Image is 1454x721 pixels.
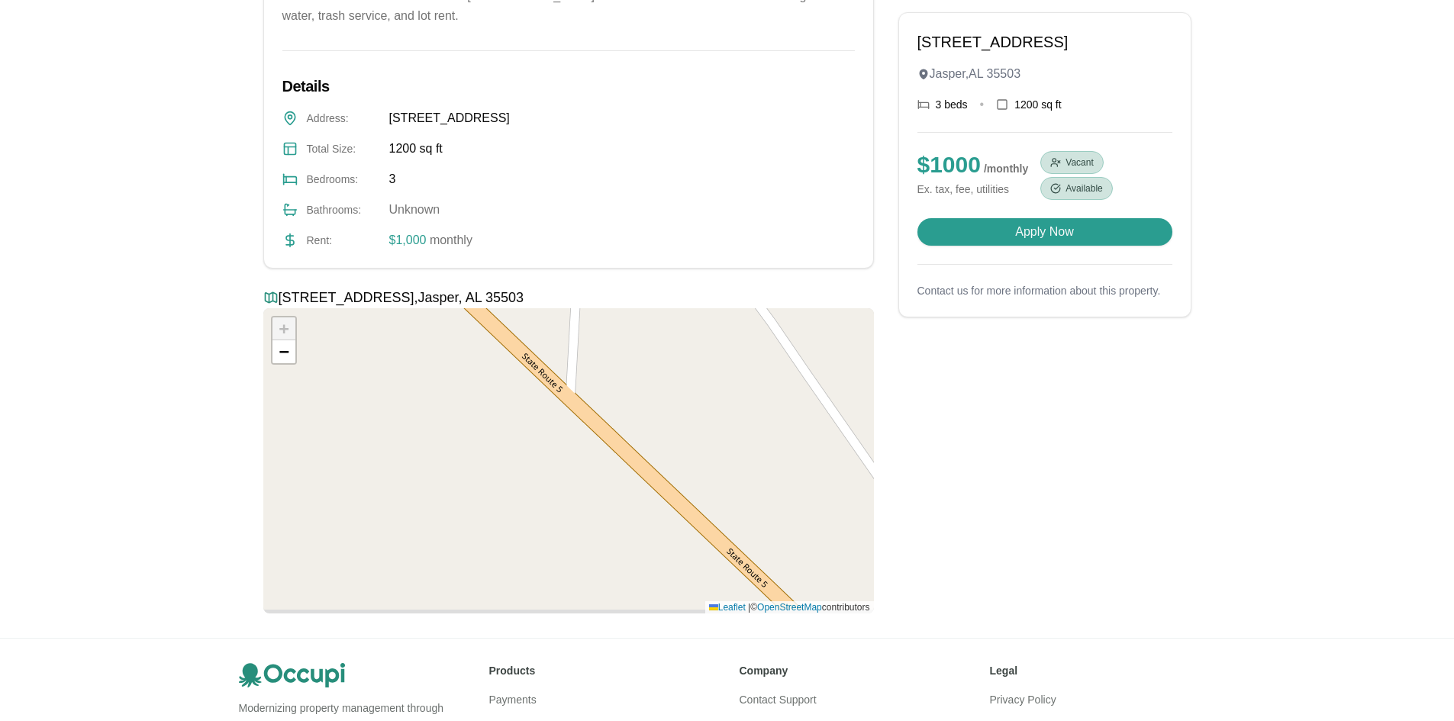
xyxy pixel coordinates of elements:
[990,663,1216,678] h3: Legal
[307,233,380,248] span: Rent :
[936,97,968,112] span: 3 beds
[917,31,1172,53] h1: [STREET_ADDRESS]
[389,201,440,219] span: Unknown
[389,109,510,127] span: [STREET_ADDRESS]
[709,602,746,613] a: Leaflet
[740,694,817,706] a: Contact Support
[307,111,380,126] span: Address :
[272,340,295,363] a: Zoom out
[279,342,289,361] span: −
[930,65,1021,83] span: Jasper , AL 35503
[489,663,715,678] h3: Products
[1014,97,1062,112] span: 1200 sq ft
[272,317,295,340] a: Zoom in
[757,602,822,613] a: OpenStreetMap
[389,140,443,158] span: 1200 sq ft
[489,694,537,706] a: Payments
[740,663,966,678] h3: Company
[917,283,1172,298] p: Contact us for more information about this property.
[263,287,874,308] h3: [STREET_ADDRESS] , Jasper , AL 35503
[282,76,855,97] h2: Details
[1066,182,1102,195] span: Available
[307,141,380,156] span: Total Size :
[917,151,1029,179] p: $ 1000
[917,182,1029,197] small: Ex. tax, fee, utilities
[426,233,472,246] span: monthly
[984,163,1028,175] span: / monthly
[748,602,750,613] span: |
[990,694,1056,706] a: Privacy Policy
[307,202,380,217] span: Bathrooms :
[389,170,396,188] span: 3
[705,601,874,614] div: © contributors
[389,233,427,246] span: $1,000
[279,319,289,338] span: +
[1066,156,1093,169] span: Vacant
[307,172,380,187] span: Bedrooms :
[917,218,1172,246] button: Apply Now
[980,95,985,114] div: •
